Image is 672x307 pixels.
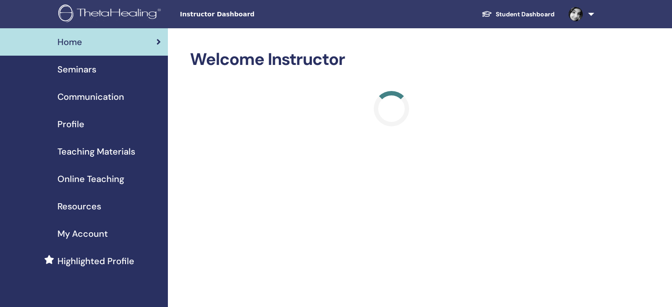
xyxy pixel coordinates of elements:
span: Communication [57,90,124,103]
h2: Welcome Instructor [190,49,592,70]
span: My Account [57,227,108,240]
span: Teaching Materials [57,145,135,158]
img: graduation-cap-white.svg [482,10,492,18]
span: Home [57,35,82,49]
a: Student Dashboard [475,6,562,23]
span: Highlighted Profile [57,254,134,268]
span: Profile [57,117,84,131]
span: Resources [57,200,101,213]
img: logo.png [58,4,164,24]
img: default.jpg [569,7,583,21]
span: Instructor Dashboard [180,10,312,19]
span: Online Teaching [57,172,124,186]
span: Seminars [57,63,96,76]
